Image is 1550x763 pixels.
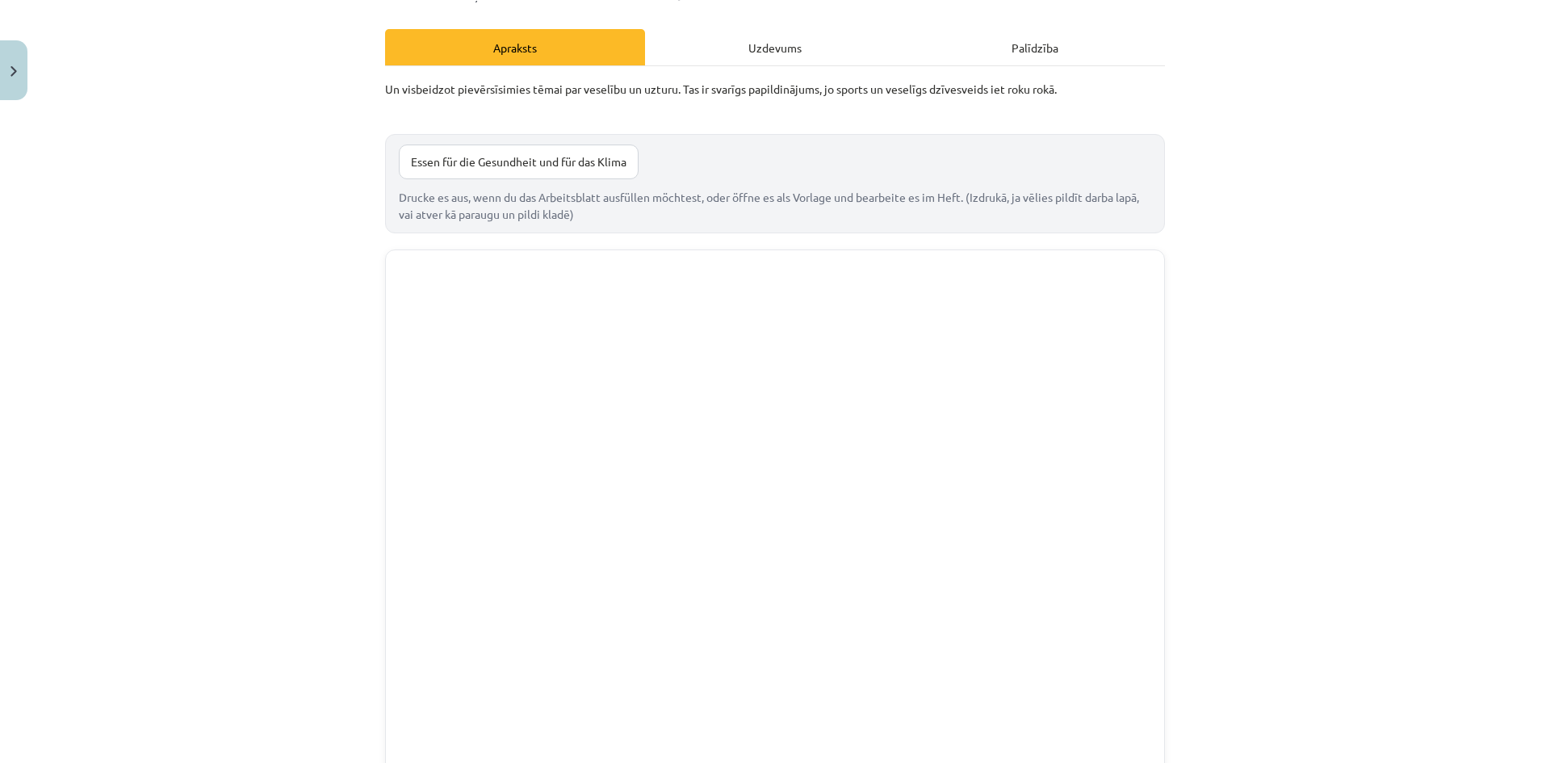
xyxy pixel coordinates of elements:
[10,66,17,77] img: icon-close-lesson-0947bae3869378f0d4975bcd49f059093ad1ed9edebbc8119c70593378902aed.svg
[399,189,1151,223] span: Drucke es aus, wenn du das Arbeitsblatt ausfüllen möchtest, oder öffne es als Vorlage und bearbei...
[385,81,1165,98] p: Un visbeidzot pievērsīsimies tēmai par veselību un uzturu. Tas ir svarīgs papildinājums, jo sport...
[399,145,639,179] a: Essen für die Gesundheit und für das Klima
[385,29,645,65] div: Apraksts
[905,29,1165,65] div: Palīdzība
[645,29,905,65] div: Uzdevums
